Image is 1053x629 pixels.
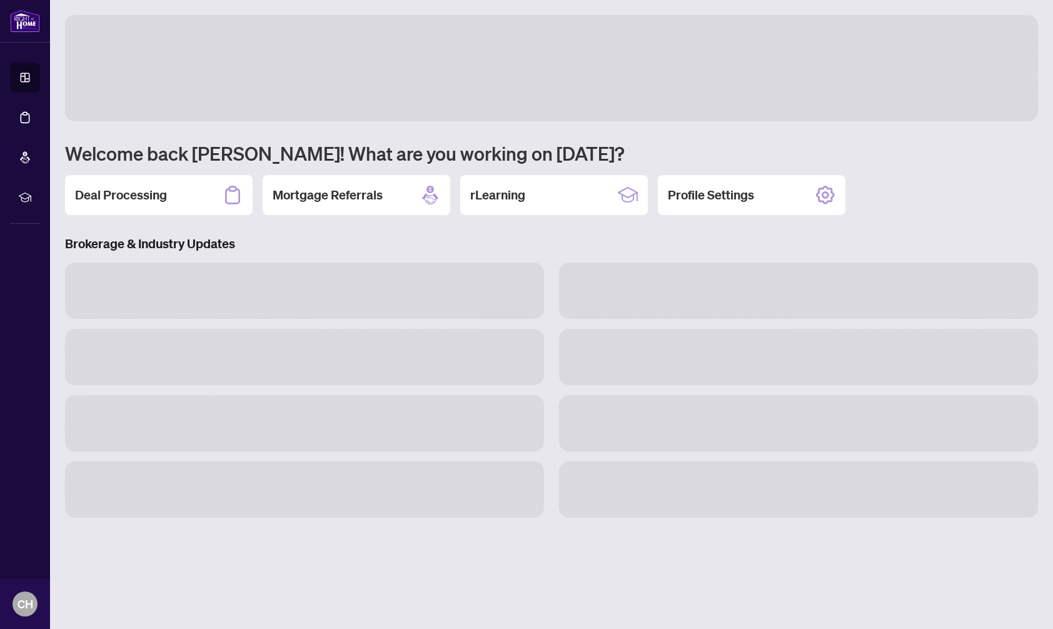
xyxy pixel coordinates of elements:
[668,186,754,204] h2: Profile Settings
[18,595,33,613] span: CH
[65,141,1038,165] h1: Welcome back [PERSON_NAME]! What are you working on [DATE]?
[65,235,1038,253] h3: Brokerage & Industry Updates
[10,9,40,33] img: logo
[273,186,383,204] h2: Mortgage Referrals
[75,186,167,204] h2: Deal Processing
[470,186,525,204] h2: rLearning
